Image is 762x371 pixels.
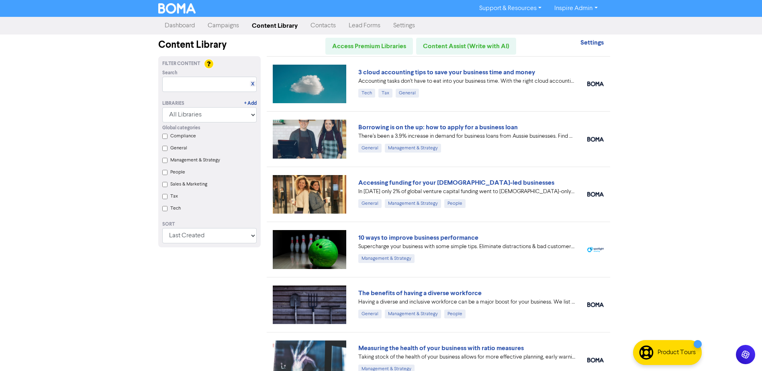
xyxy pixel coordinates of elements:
[358,68,535,76] a: 3 cloud accounting tips to save your business time and money
[170,193,178,200] label: Tax
[358,132,575,141] div: There’s been a 3.9% increase in demand for business loans from Aussie businesses. Find out the be...
[201,18,245,34] a: Campaigns
[162,124,257,132] div: Global categories
[587,358,604,363] img: boma_accounting
[444,310,466,318] div: People
[170,132,196,140] label: Compliance
[358,89,375,98] div: Tech
[416,38,516,55] a: Content Assist (Write with AI)
[158,18,201,34] a: Dashboard
[170,145,187,152] label: General
[251,81,254,87] a: X
[358,179,554,187] a: Accessing funding for your [DEMOGRAPHIC_DATA]-led businesses
[587,192,604,197] img: boma
[587,302,604,307] img: boma
[358,243,575,251] div: Supercharge your business with some simple tips. Eliminate distractions & bad customers, get a pl...
[358,353,575,361] div: Taking stock of the health of your business allows for more effective planning, early warning abo...
[587,137,604,142] img: boma
[722,332,762,371] iframe: Chat Widget
[385,144,441,153] div: Management & Strategy
[358,234,478,242] a: 10 ways to improve business performance
[245,18,304,34] a: Content Library
[162,221,257,228] div: Sort
[358,144,382,153] div: General
[385,310,441,318] div: Management & Strategy
[548,2,604,15] a: Inspire Admin
[162,60,257,67] div: Filter Content
[304,18,342,34] a: Contacts
[358,254,415,263] div: Management & Strategy
[358,199,382,208] div: General
[325,38,413,55] a: Access Premium Libraries
[358,289,482,297] a: The benefits of having a diverse workforce
[162,69,178,77] span: Search
[244,100,257,107] a: + Add
[158,38,261,52] div: Content Library
[358,298,575,306] div: Having a diverse and inclusive workforce can be a major boost for your business. We list four of ...
[170,157,220,164] label: Management & Strategy
[158,3,196,14] img: BOMA Logo
[378,89,392,98] div: Tax
[580,40,604,46] a: Settings
[358,344,524,352] a: Measuring the health of your business with ratio measures
[587,247,604,252] img: spotlight
[342,18,387,34] a: Lead Forms
[170,205,181,212] label: Tech
[358,123,518,131] a: Borrowing is on the up: how to apply for a business loan
[444,199,466,208] div: People
[587,82,604,86] img: boma_accounting
[358,188,575,196] div: In 2024 only 2% of global venture capital funding went to female-only founding teams. We highligh...
[162,100,184,107] div: Libraries
[358,77,575,86] div: Accounting tasks don’t have to eat into your business time. With the right cloud accounting softw...
[473,2,548,15] a: Support & Resources
[170,181,207,188] label: Sales & Marketing
[358,310,382,318] div: General
[580,39,604,47] strong: Settings
[385,199,441,208] div: Management & Strategy
[396,89,419,98] div: General
[170,169,185,176] label: People
[387,18,421,34] a: Settings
